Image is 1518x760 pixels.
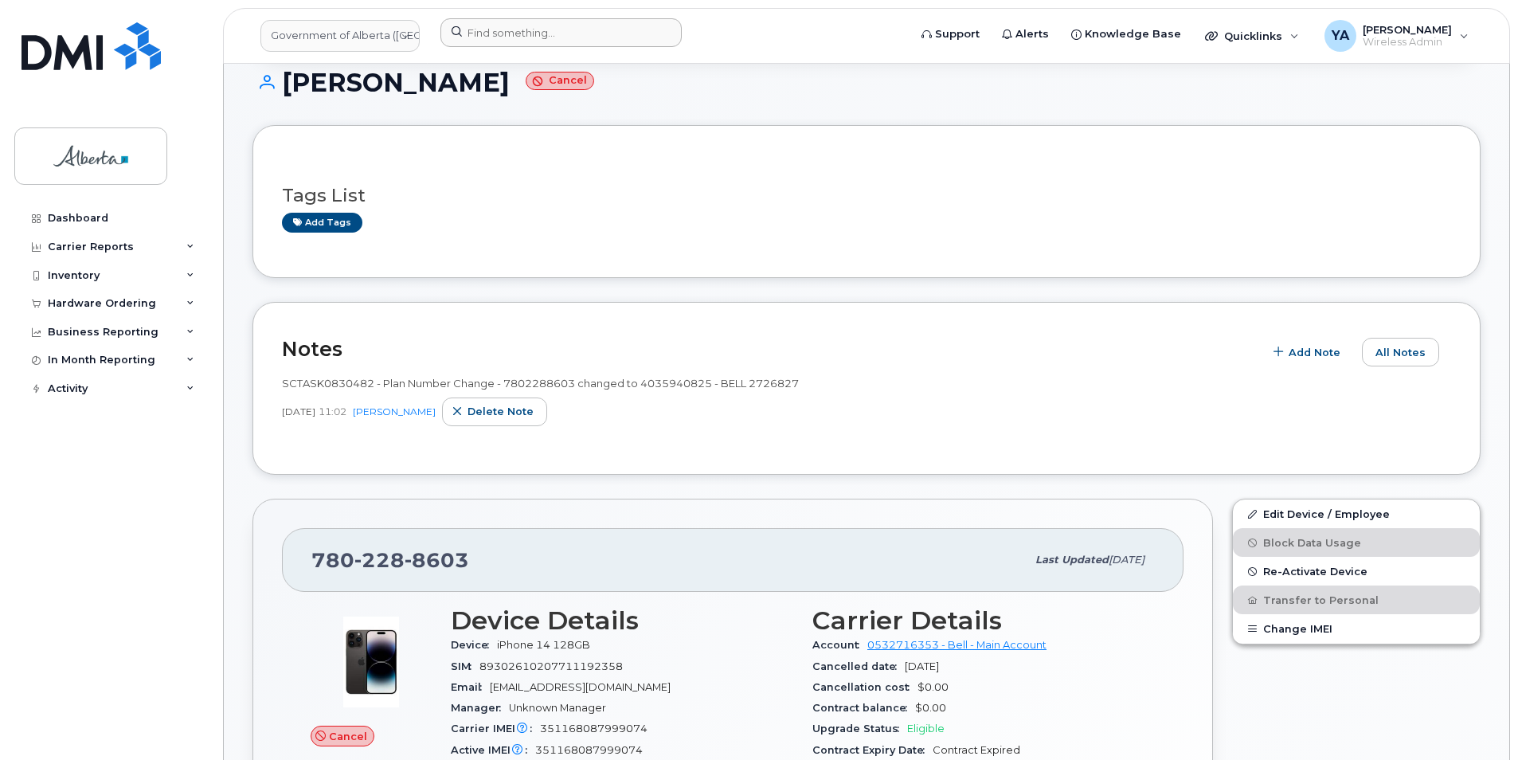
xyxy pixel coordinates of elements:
[1060,18,1192,50] a: Knowledge Base
[812,606,1155,635] h3: Carrier Details
[311,548,469,572] span: 780
[1015,26,1049,42] span: Alerts
[812,660,905,672] span: Cancelled date
[812,681,917,693] span: Cancellation cost
[260,20,420,52] a: Government of Alberta (GOA)
[329,729,367,744] span: Cancel
[509,702,606,714] span: Unknown Manager
[812,723,907,735] span: Upgrade Status
[1263,338,1354,366] button: Add Note
[526,72,594,90] small: Cancel
[1363,23,1452,36] span: [PERSON_NAME]
[1332,26,1349,45] span: YA
[405,548,469,572] span: 8603
[282,186,1451,206] h3: Tags List
[451,681,490,693] span: Email
[1233,499,1480,528] a: Edit Device / Employee
[353,405,436,417] a: [PERSON_NAME]
[1375,345,1426,360] span: All Notes
[1263,566,1367,578] span: Re-Activate Device
[1109,554,1144,566] span: [DATE]
[1362,338,1439,366] button: All Notes
[991,18,1060,50] a: Alerts
[451,660,479,672] span: SIM
[451,723,540,735] span: Carrier IMEI
[442,398,547,426] button: Delete note
[905,660,939,672] span: [DATE]
[282,337,1255,361] h2: Notes
[907,723,945,735] span: Eligible
[917,681,949,693] span: $0.00
[910,18,991,50] a: Support
[451,606,793,635] h3: Device Details
[1363,36,1452,49] span: Wireless Admin
[1224,29,1282,42] span: Quicklinks
[933,744,1020,756] span: Contract Expired
[540,723,647,735] span: 351168087999074
[1085,26,1181,42] span: Knowledge Base
[1233,557,1480,586] button: Re-Activate Device
[812,639,867,651] span: Account
[935,26,980,42] span: Support
[497,639,590,651] span: iPhone 14 128GB
[1233,614,1480,643] button: Change IMEI
[1233,528,1480,557] button: Block Data Usage
[468,404,534,419] span: Delete note
[490,681,671,693] span: [EMAIL_ADDRESS][DOMAIN_NAME]
[319,405,346,418] span: 11:02
[451,744,535,756] span: Active IMEI
[440,18,682,47] input: Find something...
[282,377,799,390] span: SCTASK0830482 - Plan Number Change - 7802288603 changed to 4035940825 - BELL 2726827
[1233,586,1480,614] button: Transfer to Personal
[252,69,1481,96] h1: [PERSON_NAME]
[282,405,315,418] span: [DATE]
[354,548,405,572] span: 228
[867,639,1047,651] a: 0532716353 - Bell - Main Account
[323,614,419,710] img: image20231002-3703462-njx0qo.jpeg
[535,744,643,756] span: 351168087999074
[812,702,915,714] span: Contract balance
[282,213,362,233] a: Add tags
[451,639,497,651] span: Device
[915,702,946,714] span: $0.00
[1313,20,1480,52] div: Yohann Akale
[1289,345,1340,360] span: Add Note
[479,660,623,672] span: 89302610207711192358
[812,744,933,756] span: Contract Expiry Date
[1035,554,1109,566] span: Last updated
[1194,20,1310,52] div: Quicklinks
[451,702,509,714] span: Manager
